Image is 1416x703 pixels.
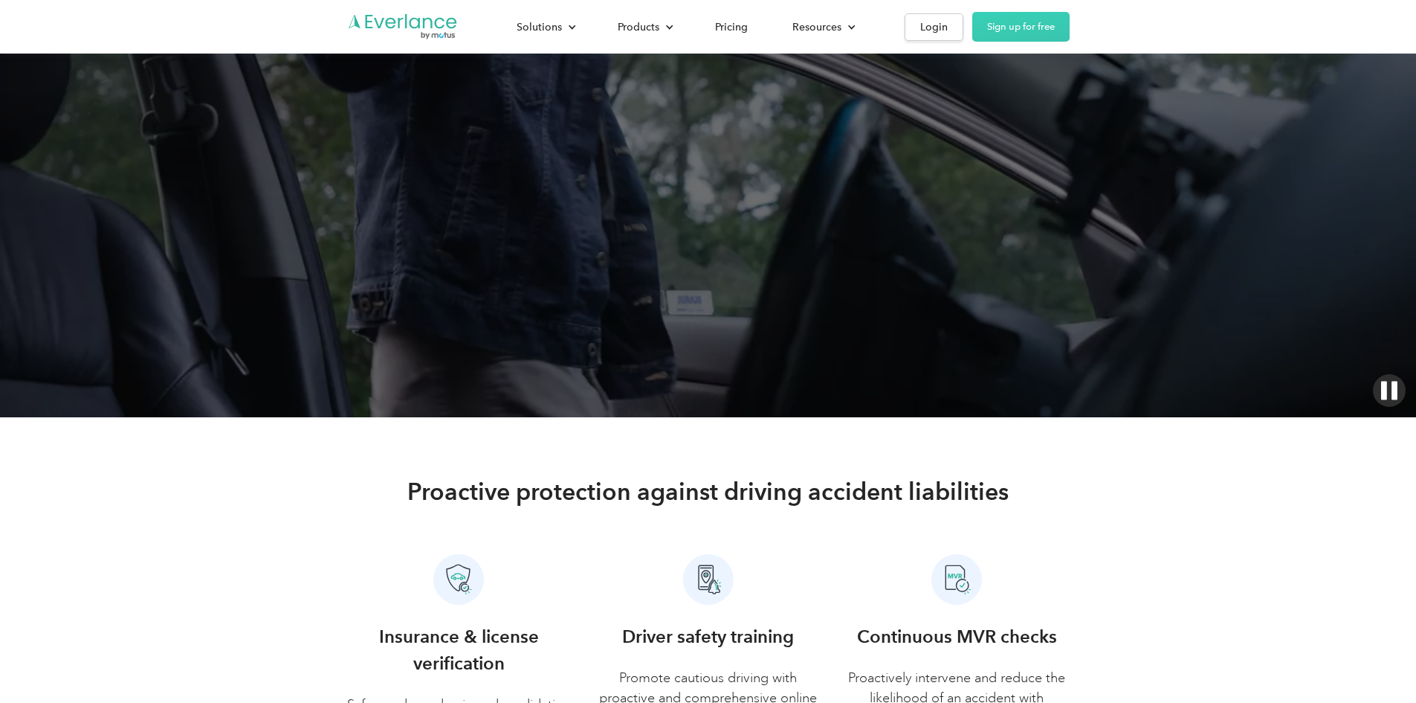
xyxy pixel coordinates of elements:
div: Resources [792,18,841,36]
h3: Insurance & license verification [347,623,572,677]
a: Pricing [700,14,763,40]
a: Go to homepage [347,13,459,41]
div: Login [920,18,948,36]
a: Login [905,13,963,41]
a: Sign up for free [972,12,1070,42]
div: Pricing [715,18,748,36]
h2: Proactive protection against driving accident liabilities [407,477,1009,507]
div: Products [618,18,659,36]
h3: Driver safety training [622,623,794,650]
div: Solutions [517,18,562,36]
img: Pause video [1373,374,1406,407]
h3: Continuous MVR checks [857,623,1057,650]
